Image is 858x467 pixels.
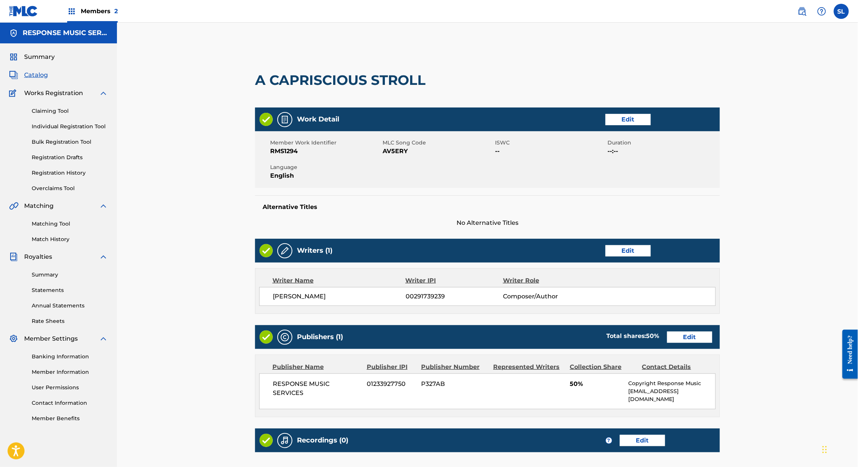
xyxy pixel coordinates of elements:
[32,138,108,146] a: Bulk Registration Tool
[280,436,289,445] img: Recordings
[260,113,273,126] img: Valid
[503,276,592,285] div: Writer Role
[99,201,108,210] img: expand
[32,107,108,115] a: Claiming Tool
[9,52,55,61] a: SummarySummary
[24,334,78,343] span: Member Settings
[32,123,108,131] a: Individual Registration Tool
[421,363,487,372] div: Publisher Number
[823,438,827,461] div: Dra
[32,184,108,192] a: Overclaims Tool
[798,7,807,16] img: search
[32,169,108,177] a: Registration History
[642,363,709,372] div: Contact Details
[24,201,54,210] span: Matching
[9,89,19,98] img: Works Registration
[629,387,715,403] p: [EMAIL_ADDRESS][DOMAIN_NAME]
[606,245,651,257] a: Edit
[114,8,118,15] span: 2
[9,201,18,210] img: Matching
[297,333,343,341] h5: Publishers (1)
[9,6,38,17] img: MLC Logo
[406,276,503,285] div: Writer IPI
[24,252,52,261] span: Royalties
[32,368,108,376] a: Member Information
[280,333,289,342] img: Publishers
[667,332,712,343] a: Edit
[263,203,712,211] h5: Alternative Titles
[32,384,108,392] a: User Permissions
[297,436,348,445] h5: Recordings (0)
[817,7,826,16] img: help
[280,246,289,255] img: Writers
[67,7,76,16] img: Top Rightsholders
[606,332,660,341] div: Total shares:
[32,154,108,161] a: Registration Drafts
[820,431,858,467] div: Chatt-widget
[24,89,83,98] span: Works Registration
[270,139,381,147] span: Member Work Identifier
[32,302,108,310] a: Annual Statements
[503,292,592,301] span: Composer/Author
[99,89,108,98] img: expand
[367,379,416,389] span: 01233927750
[9,252,18,261] img: Royalties
[495,139,606,147] span: ISWC
[297,246,332,255] h5: Writers (1)
[9,52,18,61] img: Summary
[255,218,720,227] span: No Alternative Titles
[646,332,660,339] span: 50 %
[9,334,18,343] img: Member Settings
[495,147,606,156] span: --
[570,363,637,372] div: Collection Share
[367,363,415,372] div: Publisher IPI
[32,220,108,228] a: Matching Tool
[272,276,406,285] div: Writer Name
[607,139,718,147] span: Duration
[795,4,810,19] a: Public Search
[99,334,108,343] img: expand
[383,147,493,156] span: AV5ERY
[99,252,108,261] img: expand
[32,317,108,325] a: Rate Sheets
[9,29,18,38] img: Accounts
[32,235,108,243] a: Match History
[32,286,108,294] a: Statements
[24,71,48,80] span: Catalog
[260,244,273,257] img: Valid
[9,71,48,80] a: CatalogCatalog
[255,72,429,89] h2: A CAPRISCIOUS STROLL
[297,115,339,124] h5: Work Detail
[494,363,564,372] div: Represented Writers
[270,163,381,171] span: Language
[606,114,651,125] a: Edit
[81,7,118,15] span: Members
[23,29,108,37] h5: RESPONSE MUSIC SERVICES
[32,271,108,279] a: Summary
[273,292,406,301] span: [PERSON_NAME]
[629,379,715,387] p: Copyright Response Music
[280,115,289,124] img: Work Detail
[9,71,18,80] img: Catalog
[32,353,108,361] a: Banking Information
[24,52,55,61] span: Summary
[834,4,849,19] div: User Menu
[32,415,108,422] a: Member Benefits
[607,147,718,156] span: --:--
[260,330,273,344] img: Valid
[260,434,273,447] img: Valid
[406,292,503,301] span: 00291739239
[272,363,361,372] div: Publisher Name
[820,431,858,467] iframe: Chat Widget
[32,399,108,407] a: Contact Information
[273,379,361,398] span: RESPONSE MUSIC SERVICES
[270,171,381,180] span: English
[383,139,493,147] span: MLC Song Code
[570,379,623,389] span: 50%
[270,147,381,156] span: RMS1294
[814,4,829,19] div: Help
[421,379,488,389] span: P327AB
[620,435,665,446] a: Edit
